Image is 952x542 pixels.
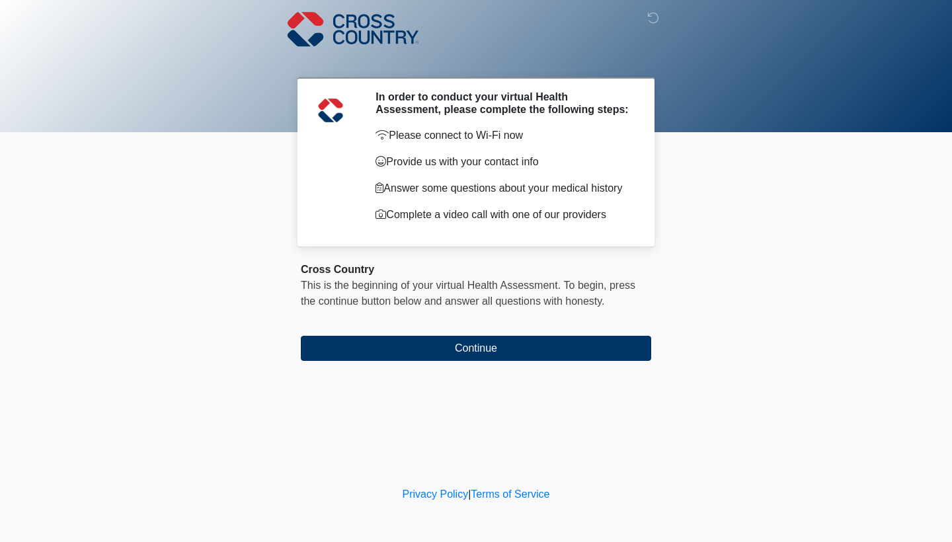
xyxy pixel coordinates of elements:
span: This is the beginning of your virtual Health Assessment. [301,280,561,291]
p: Provide us with your contact info [376,154,631,170]
p: Answer some questions about your medical history [376,180,631,196]
div: Cross Country [301,262,651,278]
img: Cross Country Logo [288,10,418,48]
h1: ‎ ‎ ‎ [291,48,661,72]
p: Complete a video call with one of our providers [376,207,631,223]
h2: In order to conduct your virtual Health Assessment, please complete the following steps: [376,91,631,116]
img: Agent Avatar [311,91,350,130]
a: | [468,488,471,500]
a: Privacy Policy [403,488,469,500]
span: To begin, [564,280,610,291]
a: Terms of Service [471,488,549,500]
button: Continue [301,336,651,361]
p: Please connect to Wi-Fi now [376,128,631,143]
span: press the continue button below and answer all questions with honesty. [301,280,635,307]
